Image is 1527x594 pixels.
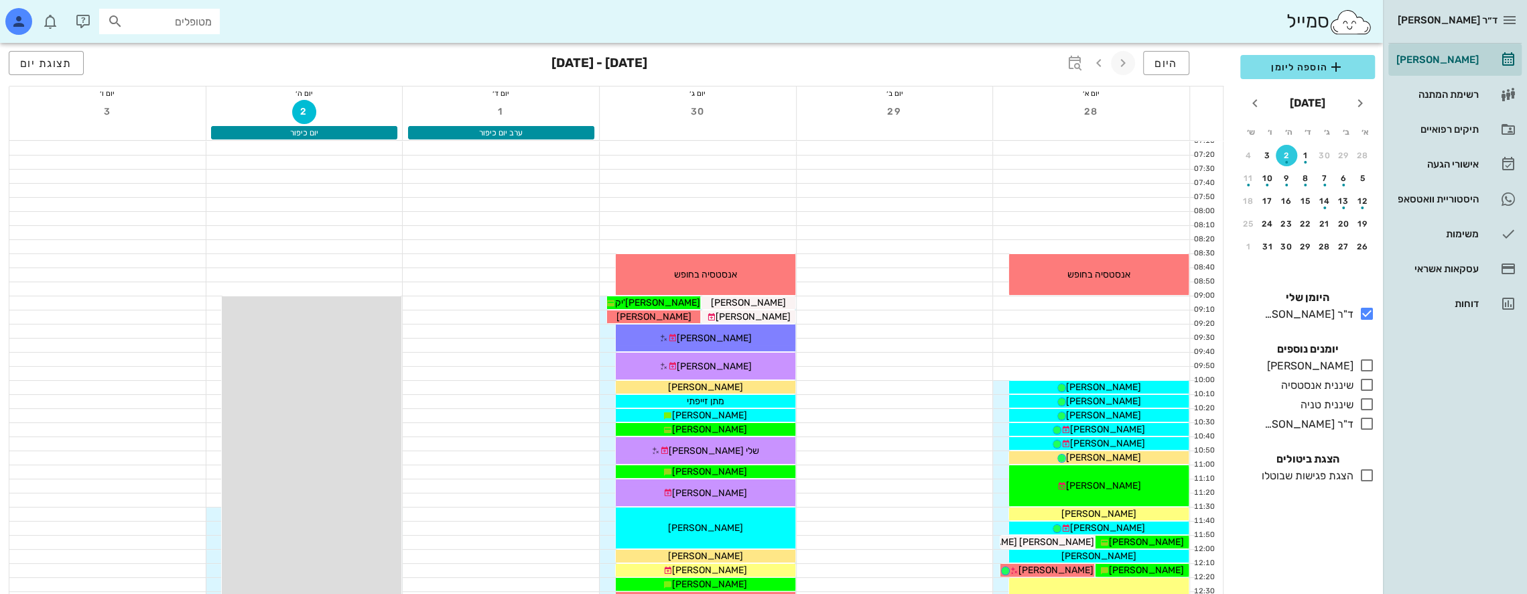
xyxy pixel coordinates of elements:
[1066,381,1141,393] span: [PERSON_NAME]
[797,86,993,100] div: יום ב׳
[1314,213,1335,235] button: 21
[1388,183,1522,215] a: היסטוריית וואטסאפ
[1190,487,1217,499] div: 11:20
[1257,151,1278,160] div: 3
[1259,306,1353,322] div: ד"ר [PERSON_NAME]
[1190,220,1217,231] div: 08:10
[882,106,907,117] span: 29
[1190,178,1217,189] div: 07:40
[1190,262,1217,274] div: 08:40
[685,100,710,124] button: 30
[20,57,72,70] span: תצוגת יום
[1295,236,1317,257] button: 29
[1190,150,1217,161] div: 07:20
[1190,544,1217,555] div: 12:00
[1070,424,1145,435] span: [PERSON_NAME]
[1190,234,1217,245] div: 08:20
[1190,347,1217,358] div: 09:40
[1314,219,1335,229] div: 21
[290,128,318,137] span: יום כיפור
[1394,229,1479,239] div: משימות
[1394,54,1479,65] div: [PERSON_NAME]
[1333,219,1355,229] div: 20
[1276,196,1297,206] div: 16
[1066,410,1141,421] span: [PERSON_NAME]
[993,86,1189,100] div: יום א׳
[1388,78,1522,111] a: רשימת המתנה
[1238,236,1259,257] button: 1
[1257,219,1278,229] div: 24
[715,311,790,322] span: [PERSON_NAME]
[669,445,759,457] span: שלי [PERSON_NAME]
[1262,358,1353,374] div: [PERSON_NAME]
[1257,174,1278,183] div: 10
[1284,90,1331,117] button: [DATE]
[1238,213,1259,235] button: 25
[1295,190,1317,212] button: 15
[1061,550,1136,562] span: [PERSON_NAME]
[1240,451,1375,467] h4: הצגת ביטולים
[1260,121,1278,143] th: ו׳
[9,51,84,75] button: תצוגת יום
[1276,151,1297,160] div: 2
[1352,190,1374,212] button: 12
[1314,236,1335,257] button: 28
[1066,396,1141,407] span: [PERSON_NAME]
[1333,242,1355,251] div: 27
[1295,174,1317,183] div: 8
[1240,55,1375,79] button: הוספה ליומן
[1190,206,1217,217] div: 08:00
[1238,219,1259,229] div: 25
[1276,174,1297,183] div: 9
[1329,9,1372,36] img: SmileCloud logo
[1190,304,1217,316] div: 09:10
[1394,194,1479,204] div: היסטוריית וואטסאפ
[1394,124,1479,135] div: תיקים רפואיים
[1352,196,1374,206] div: 12
[206,86,403,100] div: יום ה׳
[1240,341,1375,357] h4: יומנים נוספים
[1314,145,1335,166] button: 30
[1251,59,1364,75] span: הוספה ליומן
[1238,151,1259,160] div: 4
[1295,168,1317,189] button: 8
[668,381,743,393] span: [PERSON_NAME]
[1276,145,1297,166] button: 2
[1348,91,1372,115] button: חודש שעבר
[1352,174,1374,183] div: 5
[1333,168,1355,189] button: 6
[40,11,48,19] span: תג
[1333,174,1355,183] div: 6
[1394,89,1479,100] div: רשימת המתנה
[1070,522,1145,534] span: [PERSON_NAME]
[711,297,786,308] span: [PERSON_NAME]
[1238,174,1259,183] div: 11
[1067,269,1130,280] span: אנסטסיה בחופש
[1238,242,1259,251] div: 1
[1061,508,1136,520] span: [PERSON_NAME]
[1238,196,1259,206] div: 18
[672,466,747,477] span: [PERSON_NAME]
[1190,375,1217,386] div: 10:00
[1314,168,1335,189] button: 7
[1242,121,1259,143] th: ש׳
[1352,168,1374,189] button: 5
[1154,57,1178,70] span: היום
[668,522,743,534] span: [PERSON_NAME]
[403,86,599,100] div: יום ד׳
[1356,121,1374,143] th: א׳
[1388,148,1522,180] a: אישורי הגעה
[1388,253,1522,285] a: עסקאות אשראי
[95,106,119,117] span: 3
[672,565,747,576] span: [PERSON_NAME]
[672,487,747,499] span: [PERSON_NAME]
[1257,236,1278,257] button: 31
[1280,121,1297,143] th: ה׳
[1257,168,1278,189] button: 10
[1190,318,1217,330] div: 09:20
[1314,190,1335,212] button: 14
[1394,298,1479,309] div: דוחות
[1079,106,1104,117] span: 28
[1190,473,1217,485] div: 11:10
[1243,91,1267,115] button: חודש הבא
